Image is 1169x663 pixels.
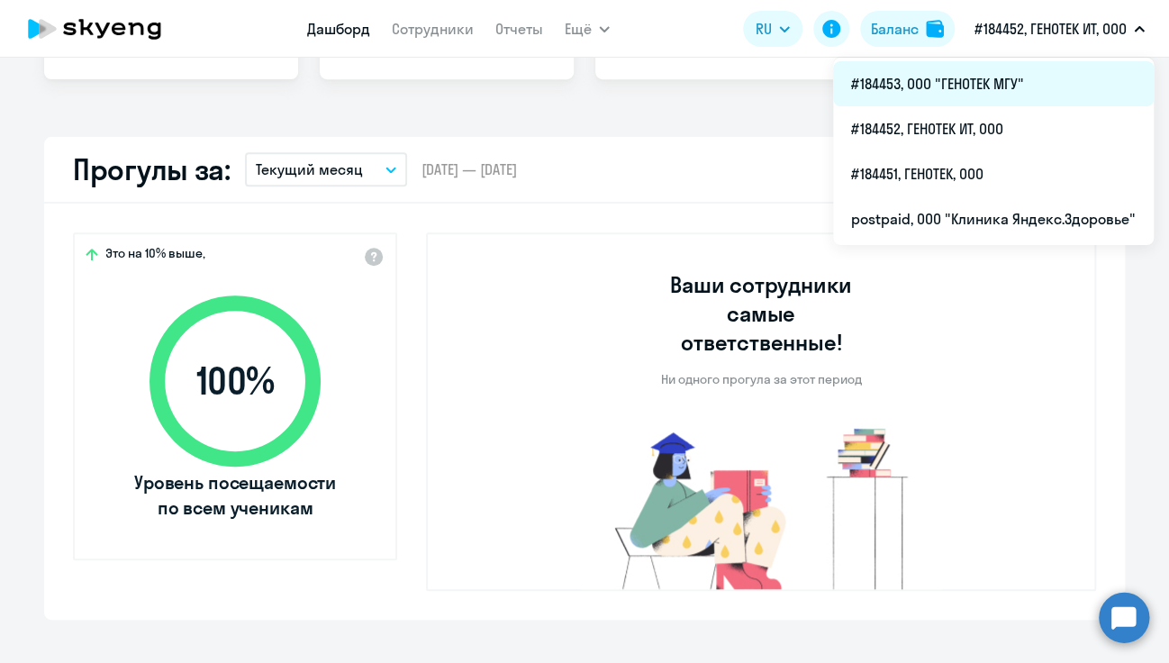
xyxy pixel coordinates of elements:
img: no-truants [581,423,942,589]
button: Ещё [565,11,610,47]
span: Ещё [565,18,592,40]
p: Текущий месяц [256,159,363,180]
h2: Прогулы за: [73,151,231,187]
a: Отчеты [495,20,543,38]
h3: Ваши сотрудники самые ответственные! [646,270,877,357]
button: Текущий месяц [245,152,407,186]
span: 100 % [131,359,339,403]
ul: Ещё [833,58,1154,245]
span: RU [756,18,772,40]
p: Ни одного прогула за этот период [661,371,862,387]
a: Дашборд [307,20,370,38]
div: Баланс [871,18,919,40]
button: Балансbalance [860,11,955,47]
span: [DATE] — [DATE] [421,159,517,179]
button: #184452, ГЕНОТЕК ИТ, ООО [965,7,1154,50]
img: balance [926,20,944,38]
span: Это на 10% выше, [105,245,205,267]
a: Сотрудники [392,20,474,38]
button: RU [743,11,802,47]
span: Уровень посещаемости по всем ученикам [131,470,339,521]
p: #184452, ГЕНОТЕК ИТ, ООО [974,18,1127,40]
